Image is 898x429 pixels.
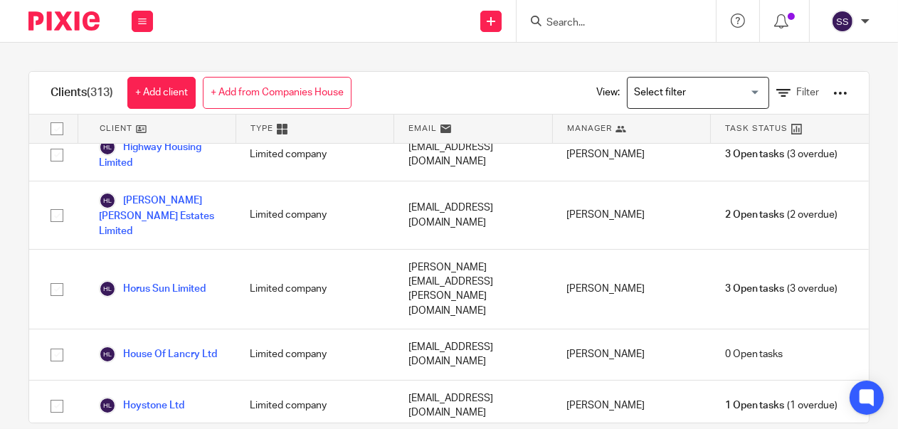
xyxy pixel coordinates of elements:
[99,397,116,414] img: svg%3E
[236,329,393,380] div: Limited company
[250,122,273,134] span: Type
[394,181,552,249] div: [EMAIL_ADDRESS][DOMAIN_NAME]
[725,282,785,296] span: 3 Open tasks
[725,347,783,361] span: 0 Open tasks
[725,122,788,134] span: Task Status
[627,77,769,109] div: Search for option
[725,398,838,413] span: (1 overdue)
[99,139,116,156] img: svg%3E
[99,397,184,414] a: Hoystone Ltd
[545,17,673,30] input: Search
[552,181,710,249] div: [PERSON_NAME]
[629,80,761,105] input: Search for option
[725,398,785,413] span: 1 Open tasks
[408,122,437,134] span: Email
[725,208,838,222] span: (2 overdue)
[99,280,116,297] img: svg%3E
[87,87,113,98] span: (313)
[28,11,100,31] img: Pixie
[99,192,116,209] img: svg%3E
[99,346,217,363] a: House Of Lancry Ltd
[236,250,393,329] div: Limited company
[236,181,393,249] div: Limited company
[831,10,854,33] img: svg%3E
[725,147,785,161] span: 3 Open tasks
[567,122,612,134] span: Manager
[100,122,132,134] span: Client
[394,128,552,181] div: [EMAIL_ADDRESS][DOMAIN_NAME]
[203,77,352,109] a: + Add from Companies House
[552,329,710,380] div: [PERSON_NAME]
[43,115,70,142] input: Select all
[99,139,221,170] a: Highway Housing Limited
[99,280,206,297] a: Horus Sun Limited
[394,329,552,380] div: [EMAIL_ADDRESS][DOMAIN_NAME]
[725,282,838,296] span: (3 overdue)
[99,346,116,363] img: svg%3E
[725,208,785,222] span: 2 Open tasks
[796,88,819,97] span: Filter
[127,77,196,109] a: + Add client
[236,128,393,181] div: Limited company
[99,192,221,238] a: [PERSON_NAME] [PERSON_NAME] Estates Limited
[394,250,552,329] div: [PERSON_NAME][EMAIL_ADDRESS][PERSON_NAME][DOMAIN_NAME]
[51,85,113,100] h1: Clients
[725,147,838,161] span: (3 overdue)
[552,128,710,181] div: [PERSON_NAME]
[552,250,710,329] div: [PERSON_NAME]
[575,72,847,114] div: View:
